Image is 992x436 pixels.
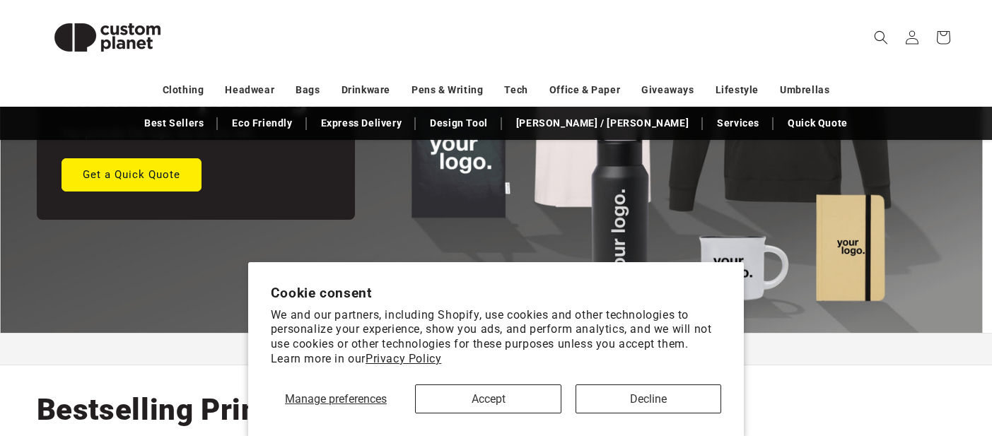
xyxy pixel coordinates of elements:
[366,352,441,365] a: Privacy Policy
[225,111,299,136] a: Eco Friendly
[342,78,390,102] a: Drinkware
[271,384,402,413] button: Manage preferences
[710,111,766,136] a: Services
[865,22,897,53] summary: Search
[37,6,178,69] img: Custom Planet
[271,285,722,301] h2: Cookie consent
[576,384,721,413] button: Decline
[716,78,759,102] a: Lifestyle
[415,384,561,413] button: Accept
[509,111,696,136] a: [PERSON_NAME] / [PERSON_NAME]
[314,111,409,136] a: Express Delivery
[423,111,495,136] a: Design Tool
[412,78,483,102] a: Pens & Writing
[285,392,387,406] span: Manage preferences
[271,308,722,367] p: We and our partners, including Shopify, use cookies and other technologies to personalize your ex...
[549,78,620,102] a: Office & Paper
[62,124,256,144] p: You provide the logo, we do the rest.
[504,78,527,102] a: Tech
[37,391,409,429] h2: Bestselling Printed Merch.
[780,78,829,102] a: Umbrellas
[163,78,204,102] a: Clothing
[641,78,694,102] a: Giveaways
[781,111,855,136] a: Quick Quote
[62,158,202,191] a: Get a Quick Quote
[137,111,211,136] a: Best Sellers
[296,78,320,102] a: Bags
[749,283,992,436] iframe: Chat Widget
[225,78,274,102] a: Headwear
